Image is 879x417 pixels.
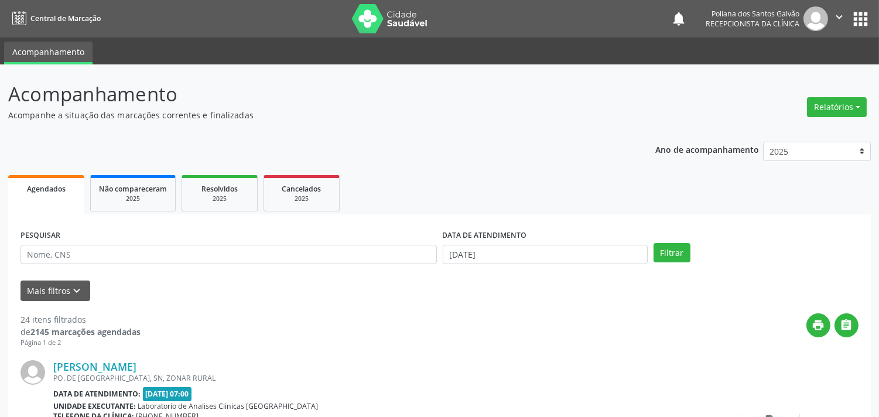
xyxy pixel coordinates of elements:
button:  [834,313,859,337]
label: PESQUISAR [20,227,60,245]
div: PO. DE [GEOGRAPHIC_DATA], SN, ZONAR RURAL [53,373,683,383]
span: Central de Marcação [30,13,101,23]
strong: 2145 marcações agendadas [30,326,141,337]
i:  [840,319,853,331]
button: print [806,313,830,337]
input: Selecione um intervalo [443,245,648,265]
div: 24 itens filtrados [20,313,141,326]
div: 2025 [272,194,331,203]
p: Acompanhe a situação das marcações correntes e finalizadas [8,109,612,121]
div: Página 1 de 2 [20,338,141,348]
button: Relatórios [807,97,867,117]
b: Data de atendimento: [53,389,141,399]
label: DATA DE ATENDIMENTO [443,227,527,245]
span: Recepcionista da clínica [706,19,799,29]
button:  [828,6,850,31]
a: Acompanhamento [4,42,93,64]
button: notifications [671,11,687,27]
p: Ano de acompanhamento [655,142,759,156]
div: 2025 [190,194,249,203]
span: Agendados [27,184,66,194]
input: Nome, CNS [20,245,437,265]
div: Poliana dos Santos Galvão [706,9,799,19]
a: [PERSON_NAME] [53,360,136,373]
span: Laboratorio de Analises Clinicas [GEOGRAPHIC_DATA] [138,401,319,411]
img: img [20,360,45,385]
a: Central de Marcação [8,9,101,28]
button: Mais filtroskeyboard_arrow_down [20,281,90,301]
p: Acompanhamento [8,80,612,109]
span: Cancelados [282,184,321,194]
i: keyboard_arrow_down [71,285,84,298]
div: 2025 [99,194,167,203]
span: Resolvidos [201,184,238,194]
img: img [803,6,828,31]
button: apps [850,9,871,29]
span: [DATE] 07:00 [143,387,192,401]
span: Não compareceram [99,184,167,194]
div: de [20,326,141,338]
button: Filtrar [654,243,690,263]
b: Unidade executante: [53,401,136,411]
i:  [833,11,846,23]
i: print [812,319,825,331]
